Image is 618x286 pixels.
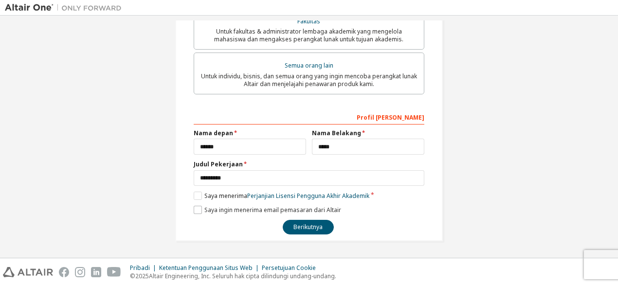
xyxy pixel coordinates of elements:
font: Ketentuan Penggunaan Situs Web [159,264,253,272]
font: Perjanjian Lisensi Pengguna Akhir [247,192,341,200]
font: Untuk fakultas & administrator lembaga akademik yang mengelola mahasiswa dan mengakses perangkat ... [215,27,404,43]
font: 2025 [135,272,149,280]
font: Fakultas [298,17,321,25]
font: Semua orang lain [285,61,333,70]
font: Persetujuan Cookie [262,264,316,272]
img: altair_logo.svg [3,267,53,277]
img: facebook.svg [59,267,69,277]
img: youtube.svg [107,267,121,277]
font: Saya menerima [204,192,247,200]
font: Altair Engineering, Inc. Seluruh hak cipta dilindungi undang-undang. [149,272,336,280]
font: Judul Pekerjaan [194,160,243,168]
img: linkedin.svg [91,267,101,277]
font: Nama depan [194,129,233,137]
font: Akademik [342,192,369,200]
font: Untuk individu, bisnis, dan semua orang yang ingin mencoba perangkat lunak Altair dan menjelajahi... [201,72,417,88]
font: Berikutnya [294,223,323,231]
img: instagram.svg [75,267,85,277]
font: © [130,272,135,280]
font: Pribadi [130,264,150,272]
button: Berikutnya [283,220,334,234]
font: Nama Belakang [312,129,361,137]
font: Saya ingin menerima email pemasaran dari Altair [204,206,341,214]
font: Profil [PERSON_NAME] [357,113,424,122]
img: Altair Satu [5,3,127,13]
